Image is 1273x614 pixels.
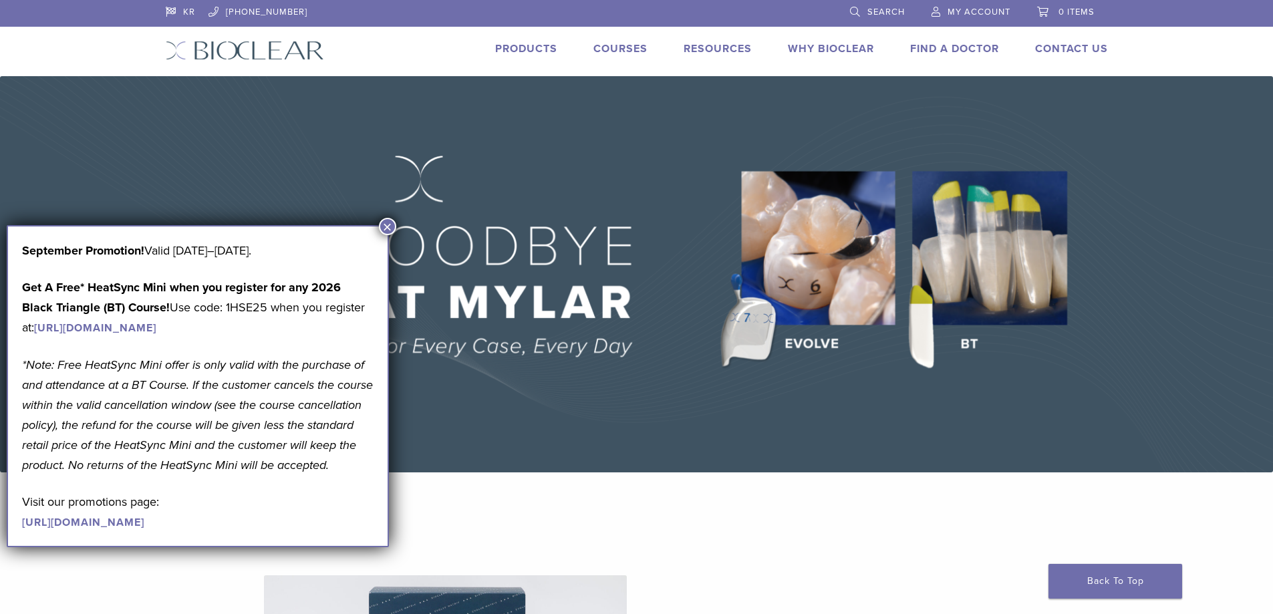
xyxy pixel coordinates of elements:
[22,241,374,261] p: Valid [DATE]–[DATE].
[22,280,341,315] strong: Get A Free* HeatSync Mini when you register for any 2026 Black Triangle (BT) Course!
[34,321,156,335] a: [URL][DOMAIN_NAME]
[1058,7,1095,17] span: 0 items
[788,42,874,55] a: Why Bioclear
[22,277,374,337] p: Use code: 1HSE25 when you register at:
[1048,564,1182,599] a: Back To Top
[166,41,324,60] img: Bioclear
[1035,42,1108,55] a: Contact Us
[22,243,144,258] b: September Promotion!
[495,42,557,55] a: Products
[948,7,1010,17] span: My Account
[867,7,905,17] span: Search
[22,516,144,529] a: [URL][DOMAIN_NAME]
[684,42,752,55] a: Resources
[379,218,396,235] button: Close
[22,357,373,472] em: *Note: Free HeatSync Mini offer is only valid with the purchase of and attendance at a BT Course....
[910,42,999,55] a: Find A Doctor
[593,42,648,55] a: Courses
[22,492,374,532] p: Visit our promotions page:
